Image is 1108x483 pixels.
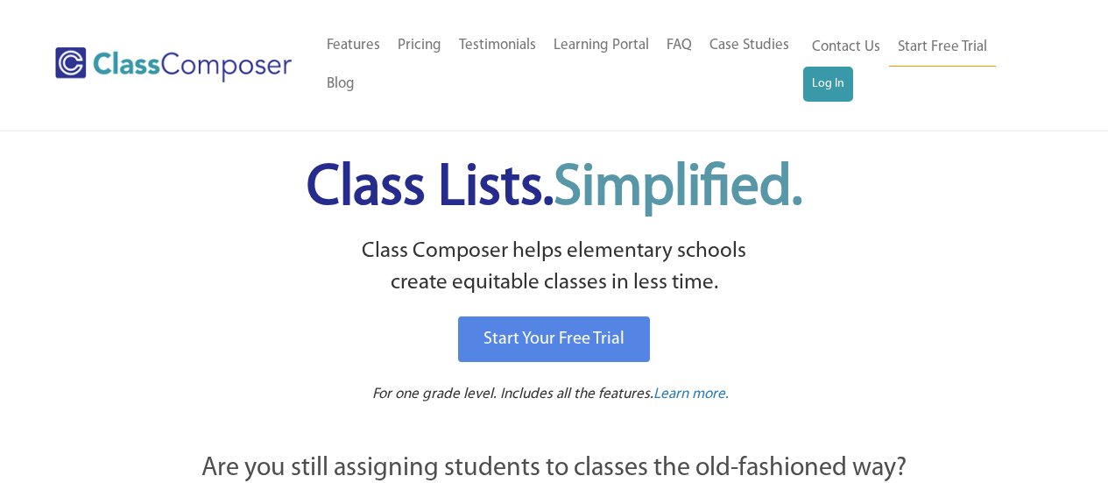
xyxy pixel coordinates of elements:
[389,26,450,65] a: Pricing
[889,28,996,67] a: Start Free Trial
[318,26,389,65] a: Features
[307,160,802,217] span: Class Lists.
[372,387,653,401] span: For one grade level. Includes all the features.
[653,387,729,401] span: Learn more.
[450,26,545,65] a: Testimonials
[458,316,650,362] a: Start Your Free Trial
[653,384,729,406] a: Learn more.
[318,65,363,103] a: Blog
[55,47,292,82] img: Class Composer
[658,26,701,65] a: FAQ
[803,28,1040,102] nav: Header Menu
[701,26,798,65] a: Case Studies
[318,26,803,103] nav: Header Menu
[105,236,1004,300] p: Class Composer helps elementary schools create equitable classes in less time.
[803,67,853,102] a: Log In
[483,330,625,348] span: Start Your Free Trial
[545,26,658,65] a: Learning Portal
[803,28,889,67] a: Contact Us
[554,160,802,217] span: Simplified.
